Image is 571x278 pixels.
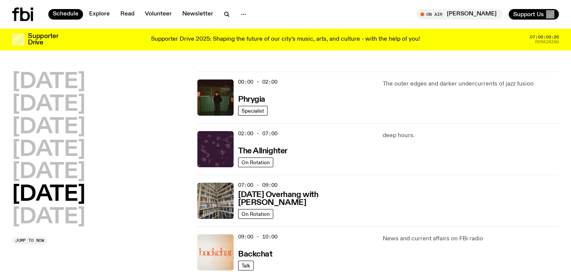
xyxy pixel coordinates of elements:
a: Explore [85,9,114,20]
span: 07:00 - 09:00 [238,182,277,189]
a: On Rotation [238,157,273,167]
button: Jump to now [12,237,47,244]
h3: Backchat [238,251,272,258]
img: A greeny-grainy film photo of Bela, John and Bindi at night. They are standing in a backyard on g... [197,79,234,116]
a: Volunteer [140,9,176,20]
h3: The Allnighter [238,147,288,155]
h3: Supporter Drive [28,33,58,46]
p: News and current affairs on FBi radio [383,234,559,243]
span: On Rotation [242,211,270,217]
button: Support Us [509,9,559,20]
p: Supporter Drive 2025: Shaping the future of our city’s music, arts, and culture - with the help o... [151,36,420,43]
h3: Phrygia [238,96,265,104]
span: On Rotation [242,159,270,165]
a: Specialist [238,106,268,116]
span: 09:00 - 10:00 [238,233,277,240]
span: Remaining [535,40,559,44]
button: [DATE] [12,117,85,138]
a: Talk [238,261,254,270]
h3: [DATE] Overhang with [PERSON_NAME] [238,191,374,207]
p: deep hours. [383,131,559,140]
button: [DATE] [12,184,85,205]
img: A corner shot of the fbi music library [197,183,234,219]
button: On Air[PERSON_NAME] [417,9,503,20]
a: Schedule [48,9,83,20]
a: Newsletter [178,9,218,20]
span: Specialist [242,108,264,113]
span: Talk [242,263,250,268]
a: [DATE] Overhang with [PERSON_NAME] [238,189,374,207]
span: Jump to now [15,238,44,243]
button: [DATE] [12,162,85,183]
a: Phrygia [238,94,265,104]
span: 02:00 - 07:00 [238,130,277,137]
span: Support Us [513,11,544,18]
button: [DATE] [12,94,85,115]
a: The Allnighter [238,146,288,155]
a: Read [116,9,139,20]
a: Backchat [238,249,272,258]
span: 07:06:09:26 [530,35,559,39]
a: On Rotation [238,209,273,219]
button: [DATE] [12,139,85,160]
button: [DATE] [12,207,85,228]
span: 00:00 - 02:00 [238,78,277,86]
p: The outer edges and darker undercurrents of jazz fusion [383,79,559,89]
button: [DATE] [12,72,85,93]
